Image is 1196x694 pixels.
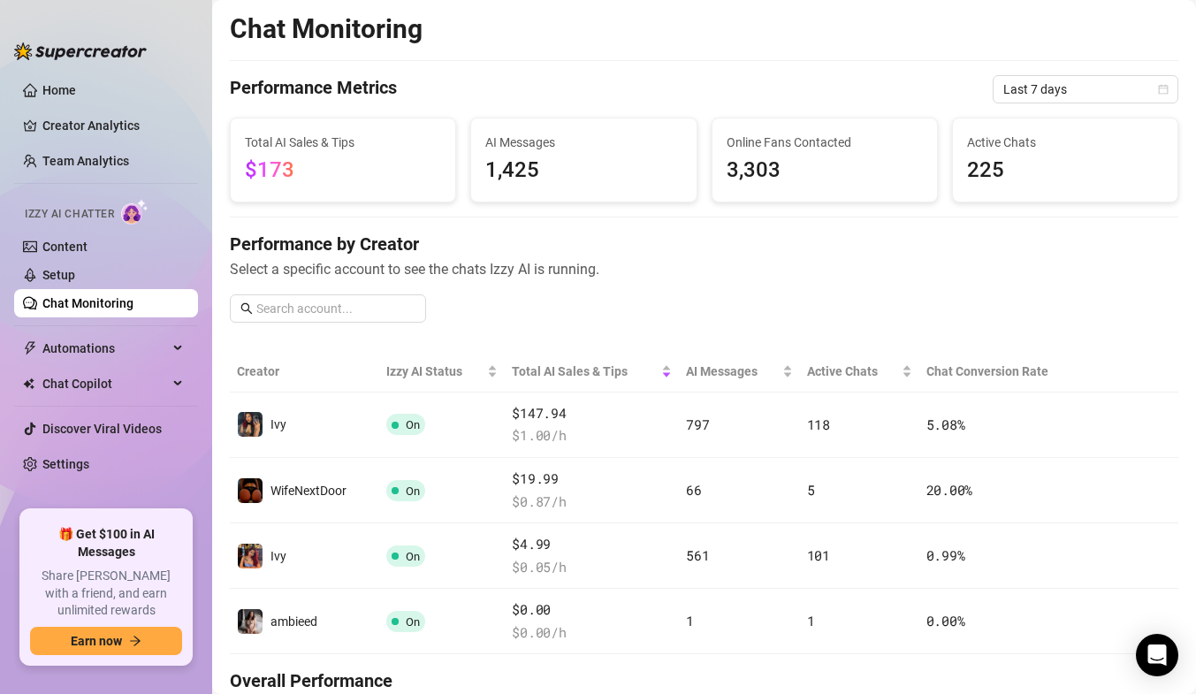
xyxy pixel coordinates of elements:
a: Team Analytics [42,154,129,168]
span: 797 [686,416,709,433]
th: AI Messages [679,351,799,393]
span: 1 [686,612,694,629]
img: Ivy [238,544,263,568]
span: $4.99 [512,534,672,555]
a: Discover Viral Videos [42,422,162,436]
img: logo-BBDzfeDw.svg [14,42,147,60]
span: AI Messages [485,133,682,152]
span: $0.00 [512,599,672,621]
span: 1 [807,612,815,629]
span: 5.08 % [926,416,965,433]
span: Earn now [71,634,122,648]
span: Active Chats [807,362,898,381]
span: 1,425 [485,154,682,187]
span: Share [PERSON_NAME] with a friend, and earn unlimited rewards [30,568,182,620]
span: 225 [967,154,1163,187]
span: $ 0.05 /h [512,557,672,578]
span: Select a specific account to see the chats Izzy AI is running. [230,258,1178,280]
img: Chat Copilot [23,378,34,390]
a: Setup [42,268,75,282]
div: Open Intercom Messenger [1136,634,1178,676]
a: Chat Monitoring [42,296,133,310]
h4: Overall Performance [230,668,1178,693]
span: Active Chats [967,133,1163,152]
span: On [406,550,420,563]
span: Izzy AI Chatter [25,206,114,223]
th: Creator [230,351,379,393]
h4: Performance by Creator [230,232,1178,256]
span: search [240,302,253,315]
span: ambieed [270,614,317,629]
span: Izzy AI Status [386,362,484,381]
span: 561 [686,546,709,564]
span: Ivy [270,417,286,431]
span: Last 7 days [1003,76,1168,103]
span: On [406,484,420,498]
span: 118 [807,416,830,433]
img: ambieed [238,609,263,634]
span: Online Fans Contacted [727,133,923,152]
span: Ivy [270,549,286,563]
span: 5 [807,481,815,499]
input: Search account... [256,299,415,318]
button: Earn nowarrow-right [30,627,182,655]
span: 0.00 % [926,612,965,629]
th: Total AI Sales & Tips [505,351,679,393]
span: AI Messages [686,362,778,381]
span: Automations [42,334,168,362]
span: calendar [1158,84,1169,95]
img: AI Chatter [121,199,149,225]
span: Total AI Sales & Tips [512,362,658,381]
span: arrow-right [129,635,141,647]
img: WifeNextDoor [238,478,263,503]
span: Chat Copilot [42,370,168,398]
th: Izzy AI Status [379,351,505,393]
a: Settings [42,457,89,471]
span: 101 [807,546,830,564]
span: $147.94 [512,403,672,424]
span: $ 0.00 /h [512,622,672,644]
h4: Performance Metrics [230,75,397,103]
span: 20.00 % [926,481,972,499]
img: Ivy [238,412,263,437]
span: $ 1.00 /h [512,425,672,446]
span: 3,303 [727,154,923,187]
span: $173 [245,157,294,182]
span: 🎁 Get $100 in AI Messages [30,526,182,561]
span: $ 0.87 /h [512,492,672,513]
span: 0.99 % [926,546,965,564]
span: $19.99 [512,469,672,490]
a: Home [42,83,76,97]
span: On [406,418,420,431]
a: Content [42,240,88,254]
h2: Chat Monitoring [230,12,423,46]
th: Active Chats [800,351,919,393]
a: Creator Analytics [42,111,184,140]
span: 66 [686,481,701,499]
span: thunderbolt [23,341,37,355]
span: WifeNextDoor [270,484,347,498]
span: Total AI Sales & Tips [245,133,441,152]
span: On [406,615,420,629]
th: Chat Conversion Rate [919,351,1084,393]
